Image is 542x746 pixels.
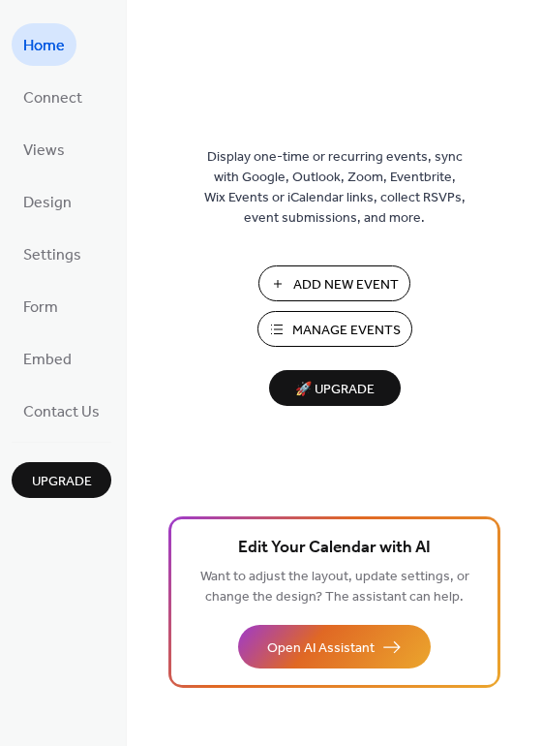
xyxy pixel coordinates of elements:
span: Embed [23,345,72,376]
span: Open AI Assistant [267,638,375,659]
span: Manage Events [292,321,401,341]
a: Form [12,285,70,327]
span: Form [23,293,58,324]
a: Home [12,23,76,66]
span: Display one-time or recurring events, sync with Google, Outlook, Zoom, Eventbrite, Wix Events or ... [204,147,466,229]
a: Connect [12,76,94,118]
a: Embed [12,337,83,380]
button: Manage Events [257,311,412,347]
span: Edit Your Calendar with AI [238,535,431,562]
span: Connect [23,83,82,114]
a: Design [12,180,83,223]
span: Contact Us [23,397,100,428]
span: Design [23,188,72,219]
span: Upgrade [32,472,92,492]
a: Contact Us [12,389,111,432]
span: Views [23,136,65,167]
span: Home [23,31,65,62]
span: Settings [23,240,81,271]
button: 🚀 Upgrade [269,370,401,406]
button: Add New Event [258,265,410,301]
a: Views [12,128,76,171]
span: 🚀 Upgrade [281,377,389,403]
span: Want to adjust the layout, update settings, or change the design? The assistant can help. [200,564,469,610]
button: Open AI Assistant [238,625,431,668]
button: Upgrade [12,462,111,498]
a: Settings [12,233,93,275]
span: Add New Event [293,275,399,295]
